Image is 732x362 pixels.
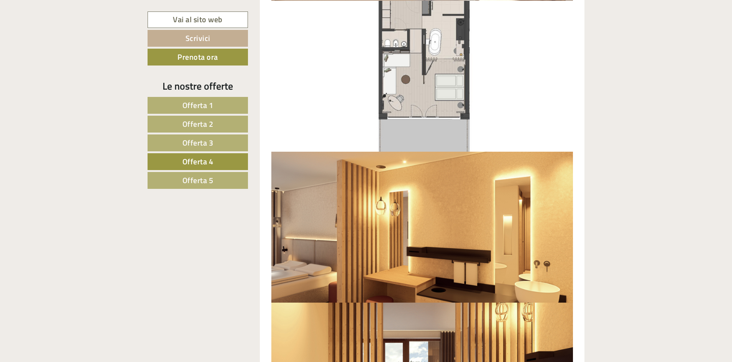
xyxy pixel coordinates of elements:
[148,30,248,47] a: Scrivici
[11,37,110,43] small: 10:19
[136,6,166,19] div: lunedì
[262,198,302,215] button: Invia
[148,79,248,93] div: Le nostre offerte
[182,99,213,111] span: Offerta 1
[182,174,213,186] span: Offerta 5
[148,49,248,66] a: Prenota ora
[271,152,573,303] img: image
[271,1,573,152] img: image
[148,11,248,28] a: Vai al sito web
[11,22,110,28] div: [GEOGRAPHIC_DATA]
[182,118,213,130] span: Offerta 2
[6,21,114,44] div: Buon giorno, come possiamo aiutarla?
[182,156,213,167] span: Offerta 4
[182,137,213,149] span: Offerta 3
